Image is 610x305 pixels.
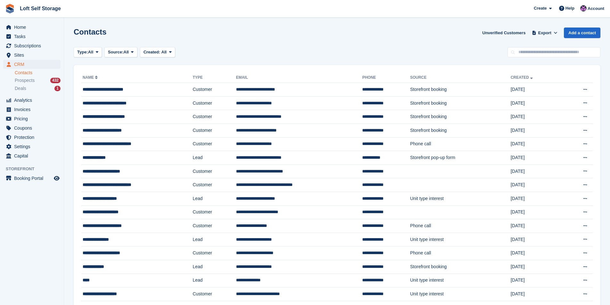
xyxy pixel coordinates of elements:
td: [DATE] [511,165,563,178]
a: menu [3,114,61,123]
td: [DATE] [511,178,563,192]
button: Export [531,28,559,38]
td: [DATE] [511,274,563,287]
td: [DATE] [511,83,563,97]
td: [DATE] [511,137,563,151]
h1: Contacts [74,28,107,36]
td: Storefront booking [410,260,511,274]
span: Home [14,23,53,32]
span: Booking Portal [14,174,53,183]
td: [DATE] [511,151,563,165]
span: Settings [14,142,53,151]
a: menu [3,96,61,105]
td: Phone call [410,137,511,151]
td: Customer [193,110,236,124]
a: menu [3,51,61,60]
a: Contacts [15,70,61,76]
td: Customer [193,178,236,192]
span: Subscriptions [14,41,53,50]
a: Created [511,75,534,80]
a: menu [3,133,61,142]
th: Source [410,73,511,83]
span: Deals [15,85,26,92]
span: Created: [143,50,160,54]
span: Export [538,30,551,36]
span: CRM [14,60,53,69]
span: Source: [108,49,123,55]
a: Add a contact [564,28,600,38]
td: Customer [193,165,236,178]
td: [DATE] [511,96,563,110]
span: Invoices [14,105,53,114]
a: Prospects 432 [15,77,61,84]
a: Preview store [53,174,61,182]
a: menu [3,32,61,41]
div: 432 [50,78,61,83]
td: Customer [193,137,236,151]
td: Lead [193,192,236,205]
th: Type [193,73,236,83]
td: [DATE] [511,205,563,219]
a: menu [3,142,61,151]
span: Type: [77,49,88,55]
td: Storefront booking [410,124,511,137]
span: Capital [14,151,53,160]
span: All [124,49,129,55]
a: menu [3,23,61,32]
span: Analytics [14,96,53,105]
a: Name [83,75,99,80]
td: [DATE] [511,287,563,301]
td: [DATE] [511,219,563,233]
td: [DATE] [511,233,563,246]
td: Storefront booking [410,110,511,124]
td: [DATE] [511,110,563,124]
td: Phone call [410,246,511,260]
td: Customer [193,96,236,110]
span: Create [534,5,547,12]
a: menu [3,105,61,114]
td: Customer [193,205,236,219]
span: Storefront [6,166,64,172]
button: Created: All [140,47,175,58]
a: Deals 1 [15,85,61,92]
a: menu [3,124,61,132]
span: All [161,50,167,54]
td: Customer [193,219,236,233]
td: Unit type interest [410,233,511,246]
img: stora-icon-8386f47178a22dfd0bd8f6a31ec36ba5ce8667c1dd55bd0f319d3a0aa187defe.svg [5,4,15,13]
td: Customer [193,246,236,260]
td: Unit type interest [410,192,511,205]
td: [DATE] [511,192,563,205]
td: [DATE] [511,124,563,137]
a: menu [3,174,61,183]
span: Protection [14,133,53,142]
button: Type: All [74,47,102,58]
th: Email [236,73,362,83]
span: All [88,49,94,55]
button: Source: All [104,47,137,58]
td: Lead [193,233,236,246]
span: Pricing [14,114,53,123]
td: Storefront pop-up form [410,151,511,165]
a: menu [3,60,61,69]
td: Storefront booking [410,96,511,110]
td: Lead [193,274,236,287]
th: Phone [362,73,410,83]
td: Unit type interest [410,274,511,287]
span: Help [565,5,574,12]
img: Amy Wright [580,5,587,12]
div: 1 [54,86,61,91]
td: [DATE] [511,260,563,274]
a: menu [3,41,61,50]
a: menu [3,151,61,160]
td: Customer [193,124,236,137]
td: Customer [193,83,236,97]
td: [DATE] [511,246,563,260]
span: Coupons [14,124,53,132]
td: Lead [193,151,236,165]
span: Prospects [15,77,35,84]
span: Account [588,5,604,12]
td: Lead [193,260,236,274]
td: Storefront booking [410,83,511,97]
a: Loft Self Storage [17,3,63,14]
